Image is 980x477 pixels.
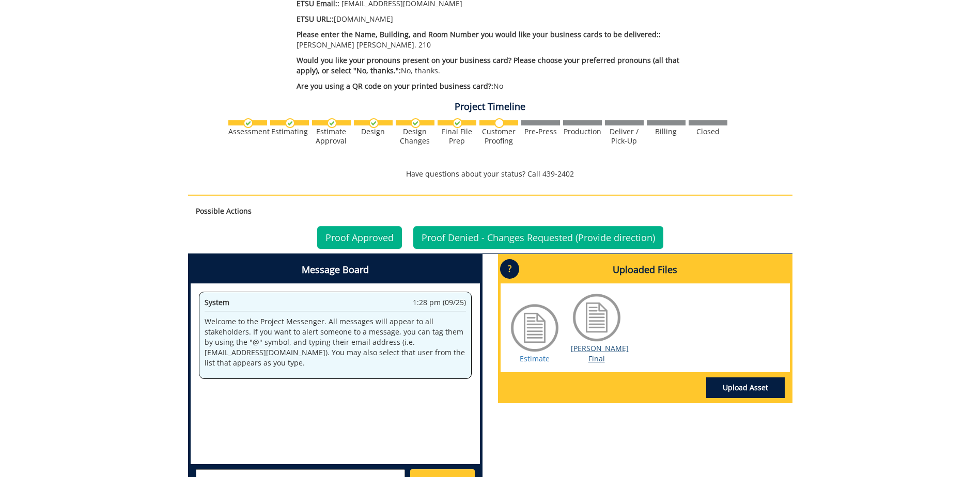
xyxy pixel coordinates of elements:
img: checkmark [243,118,253,128]
h4: Message Board [191,257,480,283]
img: no [494,118,504,128]
img: checkmark [285,118,295,128]
div: Assessment [228,127,267,136]
a: [PERSON_NAME] Final [571,343,629,363]
div: Estimate Approval [312,127,351,146]
div: Estimating [270,127,309,136]
span: 1:28 pm (09/25) [413,297,466,308]
strong: Possible Actions [196,206,252,216]
span: ETSU URL:: [297,14,334,24]
span: Please enter the Name, Building, and Room Number you would like your business cards to be deliver... [297,29,661,39]
div: Closed [689,127,727,136]
img: checkmark [453,118,462,128]
div: Pre-Press [521,127,560,136]
a: Estimate [520,354,550,363]
div: Design Changes [396,127,434,146]
div: Production [563,127,602,136]
div: Customer Proofing [479,127,518,146]
p: Welcome to the Project Messenger. All messages will appear to all stakeholders. If you want to al... [205,316,466,368]
p: Have questions about your status? Call 439-2402 [188,169,792,179]
p: No, thanks. [297,55,701,76]
a: Upload Asset [706,377,785,398]
div: Design [354,127,393,136]
span: System [205,297,229,307]
div: Deliver / Pick-Up [605,127,644,146]
div: Final File Prep [438,127,476,146]
img: checkmark [411,118,421,128]
a: Proof Approved [317,226,402,249]
span: Are you using a QR code on your printed business card?: [297,81,493,91]
div: Billing [647,127,686,136]
span: Would you like your pronouns present on your business card? Please choose your preferred pronouns... [297,55,679,75]
p: [PERSON_NAME] [PERSON_NAME]. 210 [297,29,701,50]
p: No [297,81,701,91]
p: [DOMAIN_NAME] [297,14,701,24]
h4: Uploaded Files [501,257,790,283]
img: checkmark [327,118,337,128]
img: checkmark [369,118,379,128]
a: Proof Denied - Changes Requested (Provide direction) [413,226,663,249]
p: ? [500,259,519,279]
h4: Project Timeline [188,102,792,112]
